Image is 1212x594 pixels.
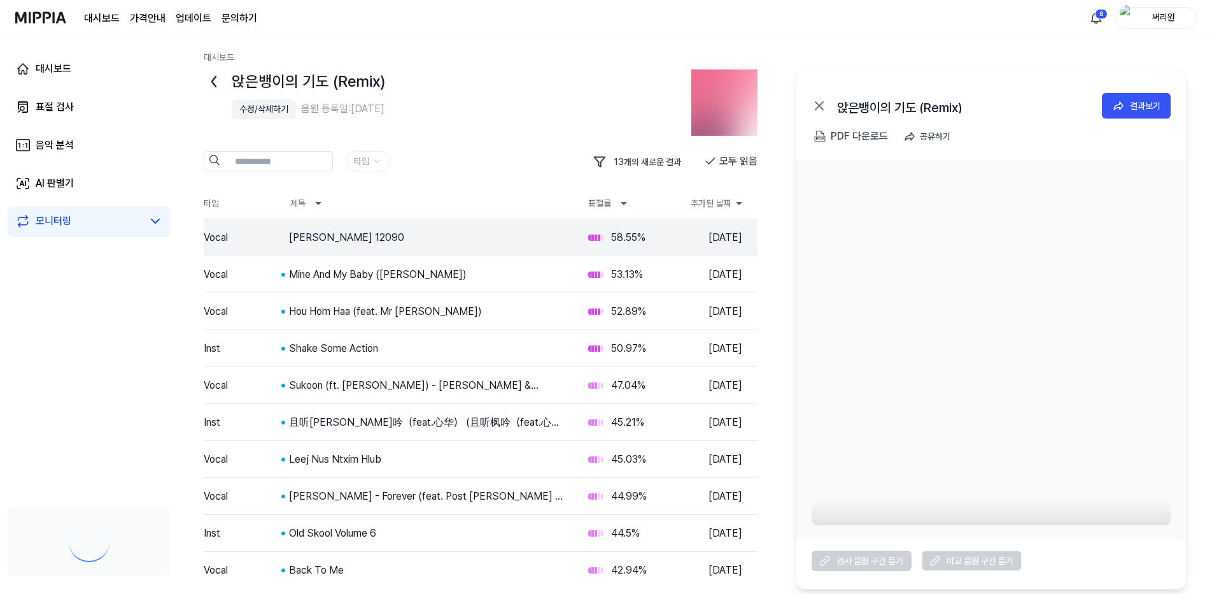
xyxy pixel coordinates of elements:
td: [DATE] [698,331,757,366]
div: 6 [1095,9,1108,19]
button: 결과보기 [1102,93,1171,119]
td: Vocal [204,553,280,588]
div: 음원 등록일: [DATE] [301,101,384,117]
a: 표절 검사 [8,92,171,122]
a: 대시보드 [84,11,120,26]
div: 표절 검사 [36,99,74,115]
div: 53.13 % [611,267,643,282]
div: Hou Hom Haa (feat. Mr [PERSON_NAME]) [289,304,568,319]
a: 대시보드 [8,54,171,84]
img: profile [1120,5,1135,31]
a: 음악 분석 [8,130,171,161]
div: 58.55 % [611,230,645,245]
img: 알림 [1089,10,1104,25]
a: 문의하기 [222,11,257,26]
td: Vocal [204,442,280,477]
div: PDF 다운로드 [831,128,888,145]
div: 47.04 % [611,378,645,393]
div: 42.94 % [611,563,647,578]
div: 결과보기 [1130,99,1160,113]
div: 써리원 [1139,10,1188,24]
td: [DATE] [698,405,757,440]
img: thumbnail_240_11.png [691,69,757,136]
td: Vocal [204,257,280,293]
div: Sukoon (ft. [PERSON_NAME]) - [PERSON_NAME] & [PERSON_NAME] [289,378,568,393]
div: Back To Me [289,563,568,578]
div: 52.89 % [611,304,646,319]
a: 업데이트 [176,11,211,26]
div: 45.03 % [611,452,646,467]
div: 44.5 % [611,526,640,541]
button: 13개의 새로운 결과 [587,151,691,173]
div: AI 판별기 [36,176,74,191]
img: PDF Download [814,131,826,142]
div: 앉은뱅이의 기도 (Remix) [232,69,679,94]
div: 음악 분석 [36,138,74,153]
a: 대시보드 [204,52,234,62]
img: Search [209,155,220,166]
td: Vocal [204,368,280,403]
td: [DATE] [698,220,757,256]
div: 45.21 % [611,415,644,430]
td: Inst [204,516,280,551]
div: Shake Some Action [289,341,568,356]
div: 모니터링 [36,214,71,229]
th: 추가된 날짜 [680,188,757,219]
button: 수정/삭제하기 [232,99,296,119]
div: 44.99 % [611,489,647,504]
button: PDF 다운로드 [812,124,891,149]
button: 공유하기 [898,124,961,149]
td: [DATE] [698,442,757,477]
th: 표절률 [578,188,680,219]
div: Leej Nus Ntxim Hlub [289,452,568,467]
td: Vocal [204,479,280,514]
div: 50.97 % [611,341,646,356]
div: [PERSON_NAME] - Forever (feat. Post [PERSON_NAME] & Clever)(Audio) [289,489,568,504]
td: Inst [204,405,280,440]
button: 모두 읽음 [704,151,757,171]
a: 모니터링 [15,214,143,229]
td: [DATE] [698,479,757,514]
td: Vocal [204,220,280,256]
div: 수정/삭제하기 [239,103,288,116]
button: profile써리원 [1115,7,1197,29]
div: 앉은뱅이의 기도 (Remix) [837,98,1092,113]
td: Vocal [204,294,280,330]
div: 대시보드 [36,61,71,76]
td: [DATE] [698,516,757,551]
div: [PERSON_NAME] 12090 [289,230,568,245]
td: [DATE] [698,294,757,330]
td: [DATE] [698,368,757,403]
div: 공유하기 [920,129,950,143]
td: Inst [204,331,280,366]
button: 알림6 [1086,8,1106,28]
td: [DATE] [698,553,757,588]
div: Old Skool Volume 6 [289,526,568,541]
th: 타입 [204,188,280,219]
button: 가격안내 [130,11,166,26]
div: 且听[PERSON_NAME]吟（feat.心华） (且听枫吟（feat.心华）) [289,415,568,430]
th: 제목 [280,188,568,219]
a: AI 판별기 [8,168,171,199]
td: [DATE] [698,257,757,293]
div: Mine And My Baby ([PERSON_NAME]) [289,267,568,282]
